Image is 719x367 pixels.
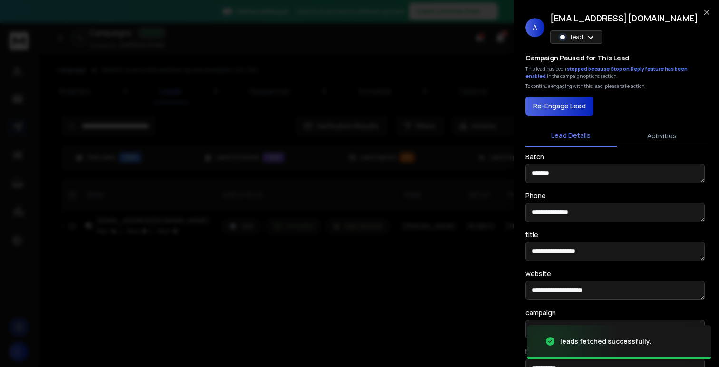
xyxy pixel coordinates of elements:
span: stopped because Stop on Reply feature has been enabled [525,66,688,79]
p: Lead [571,33,583,41]
h3: Campaign Paused for This Lead [525,53,629,63]
button: Lead Details [525,125,617,147]
button: Re-Engage Lead [525,97,593,116]
label: Batch [525,154,544,160]
button: Activities [617,126,708,146]
label: website [525,270,551,277]
div: This lead has been in the campaign options section. [525,66,708,80]
h1: [EMAIL_ADDRESS][DOMAIN_NAME] [550,11,698,25]
p: To continue engaging with this lead, please take action. [525,83,646,90]
span: A [525,18,544,37]
label: campaign [525,309,556,316]
label: Phone [525,193,546,199]
label: title [525,232,538,238]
